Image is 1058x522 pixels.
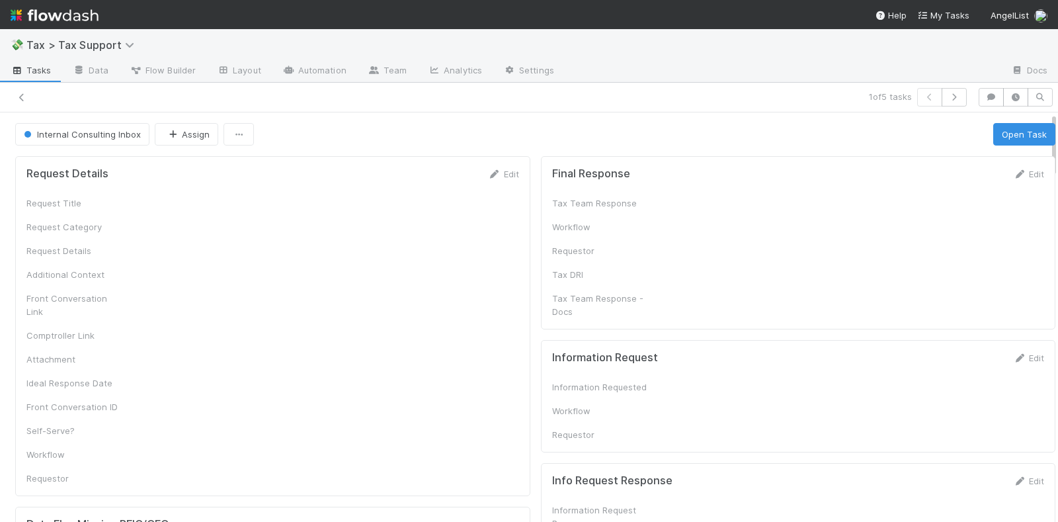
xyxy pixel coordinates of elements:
img: avatar_cc3a00d7-dd5c-4a2f-8d58-dd6545b20c0d.png [1034,9,1047,22]
div: Tax DRI [552,268,651,281]
a: Settings [493,61,565,82]
a: Edit [1013,476,1044,486]
img: logo-inverted-e16ddd16eac7371096b0.svg [11,4,99,26]
div: Self-Serve? [26,424,126,437]
h5: Request Details [26,167,108,181]
div: Requestor [26,472,126,485]
a: Flow Builder [119,61,206,82]
span: AngelList [991,10,1029,21]
div: Front Conversation Link [26,292,126,318]
div: Ideal Response Date [26,376,126,390]
a: Data [62,61,119,82]
span: Flow Builder [130,64,196,77]
span: Tasks [11,64,52,77]
span: My Tasks [917,10,969,21]
div: Request Category [26,220,126,234]
div: Front Conversation ID [26,400,126,413]
div: Attachment [26,353,126,366]
div: Workflow [552,404,651,417]
span: 1 of 5 tasks [869,90,912,103]
button: Internal Consulting Inbox [15,123,149,146]
h5: Information Request [552,351,658,365]
div: Request Details [26,244,126,257]
div: Requestor [552,244,651,257]
div: Request Title [26,196,126,210]
h5: Info Request Response [552,474,672,488]
a: Edit [1013,353,1044,363]
div: Additional Context [26,268,126,281]
span: 💸 [11,39,24,50]
a: Analytics [417,61,493,82]
a: Docs [1000,61,1058,82]
a: Layout [206,61,272,82]
button: Open Task [993,123,1055,146]
div: Workflow [26,448,126,461]
div: Comptroller Link [26,329,126,342]
a: Edit [1013,169,1044,179]
div: Requestor [552,428,651,441]
div: Workflow [552,220,651,234]
a: Team [357,61,417,82]
span: Internal Consulting Inbox [21,129,141,140]
h5: Final Response [552,167,630,181]
div: Tax Team Response - Docs [552,292,651,318]
span: Tax > Tax Support [26,38,141,52]
button: Assign [155,123,218,146]
div: Information Requested [552,380,651,394]
a: Edit [488,169,519,179]
a: My Tasks [917,9,969,22]
div: Help [875,9,907,22]
div: Tax Team Response [552,196,651,210]
a: Automation [272,61,357,82]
